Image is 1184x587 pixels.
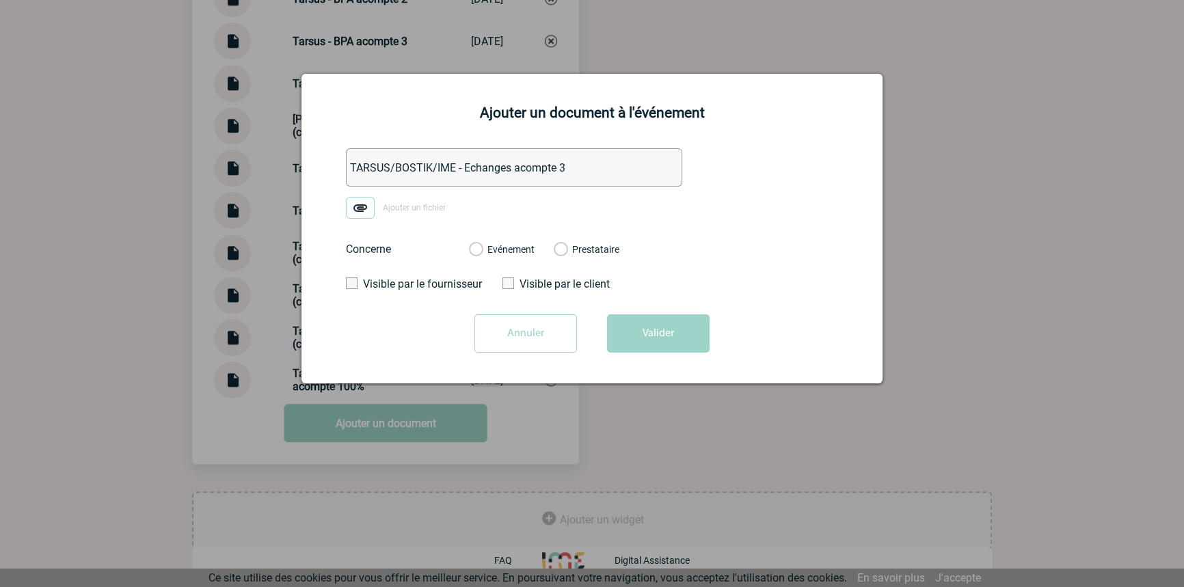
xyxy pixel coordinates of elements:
[607,314,710,353] button: Valider
[474,314,577,353] input: Annuler
[346,243,455,256] label: Concerne
[346,148,682,187] input: Désignation
[319,105,865,121] h2: Ajouter un document à l'événement
[469,244,482,256] label: Evénement
[383,203,446,213] span: Ajouter un fichier
[554,244,567,256] label: Prestataire
[502,277,629,290] label: Visible par le client
[346,277,472,290] label: Visible par le fournisseur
